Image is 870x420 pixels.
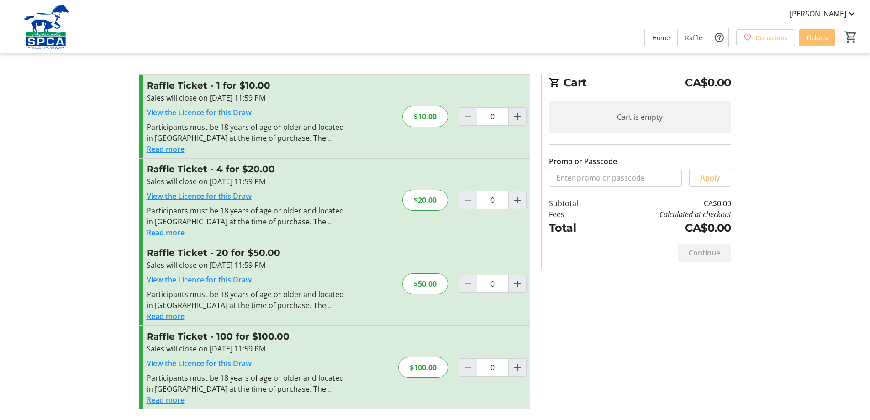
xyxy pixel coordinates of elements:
img: Alberta SPCA's Logo [5,4,87,49]
span: Home [652,33,670,43]
span: CA$0.00 [685,74,731,91]
h3: Raffle Ticket - 4 for $20.00 [147,162,346,176]
div: Participants must be 18 years of age or older and located in [GEOGRAPHIC_DATA] at the time of pur... [147,122,346,144]
div: $100.00 [398,357,448,378]
input: Raffle Ticket Quantity [477,107,509,126]
button: Read more [147,227,185,238]
h3: Raffle Ticket - 20 for $50.00 [147,246,346,260]
button: [PERSON_NAME] [782,6,865,21]
span: Apply [700,172,720,183]
td: CA$0.00 [601,198,731,209]
td: Total [549,220,602,236]
input: Raffle Ticket Quantity [477,275,509,293]
button: Read more [147,394,185,405]
div: Participants must be 18 years of age or older and located in [GEOGRAPHIC_DATA] at the time of pur... [147,205,346,227]
a: Home [645,29,677,46]
span: Raffle [685,33,702,43]
div: $20.00 [402,190,448,211]
input: Enter promo or passcode [549,169,682,187]
input: Raffle Ticket Quantity [477,191,509,209]
div: Participants must be 18 years of age or older and located in [GEOGRAPHIC_DATA] at the time of pur... [147,289,346,311]
button: Increment by one [509,108,526,125]
button: Help [710,28,728,47]
button: Read more [147,144,185,154]
div: Sales will close on [DATE] 11:59 PM [147,260,346,271]
div: Sales will close on [DATE] 11:59 PM [147,176,346,187]
a: Donations [736,29,795,46]
button: Read more [147,311,185,322]
button: Increment by one [509,359,526,376]
input: Raffle Ticket Quantity [477,358,509,377]
div: Sales will close on [DATE] 11:59 PM [147,343,346,354]
div: $10.00 [402,106,448,127]
button: Apply [689,169,731,187]
td: CA$0.00 [601,220,731,236]
td: Subtotal [549,198,602,209]
a: Tickets [799,29,835,46]
button: Increment by one [509,191,526,209]
a: View the Licence for this Draw [147,107,252,117]
h3: Raffle Ticket - 1 for $10.00 [147,79,346,92]
td: Calculated at checkout [601,209,731,220]
td: Fees [549,209,602,220]
a: Raffle [678,29,710,46]
a: View the Licence for this Draw [147,358,252,368]
h3: Raffle Ticket - 100 for $100.00 [147,330,346,343]
div: $50.00 [402,273,448,294]
div: Participants must be 18 years of age or older and located in [GEOGRAPHIC_DATA] at the time of pur... [147,372,346,394]
span: [PERSON_NAME] [790,8,846,19]
a: View the Licence for this Draw [147,191,252,201]
button: Cart [843,29,859,45]
div: Sales will close on [DATE] 11:59 PM [147,92,346,103]
span: Donations [755,33,788,43]
h2: Cart [549,74,731,93]
label: Promo or Passcode [549,156,617,167]
a: View the Licence for this Draw [147,275,252,285]
span: Tickets [806,33,828,43]
button: Increment by one [509,275,526,292]
div: Cart is empty [549,101,731,133]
